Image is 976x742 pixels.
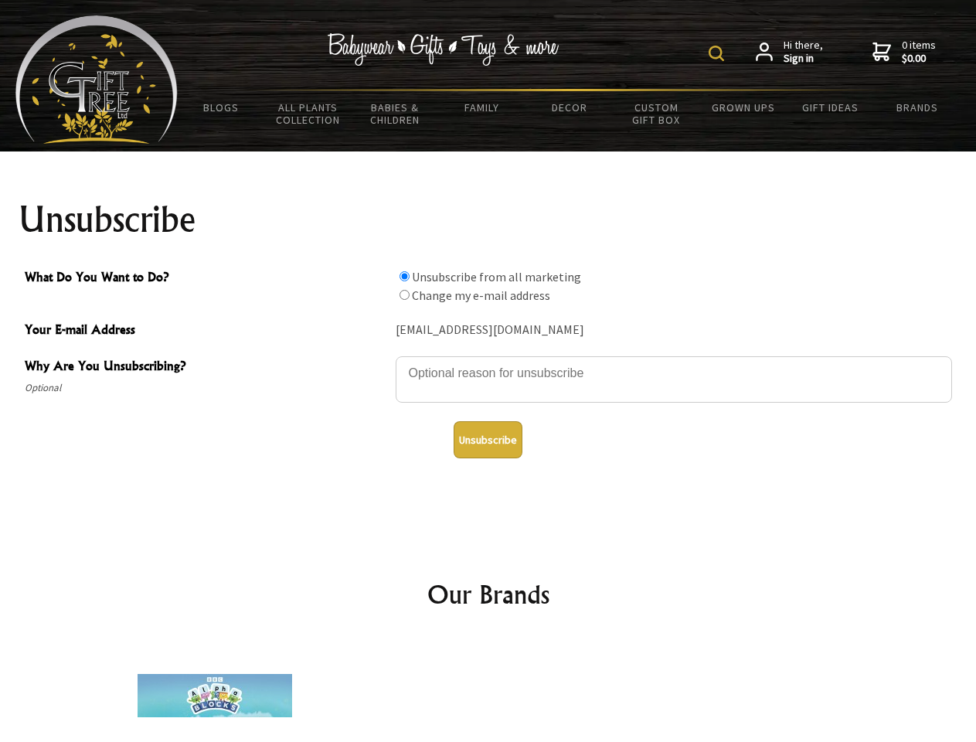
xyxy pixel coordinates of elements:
[412,288,550,303] label: Change my e-mail address
[15,15,178,144] img: Babyware - Gifts - Toys and more...
[902,38,936,66] span: 0 items
[439,91,526,124] a: Family
[31,576,946,613] h2: Our Brands
[25,356,388,379] span: Why Are You Unsubscribing?
[178,91,265,124] a: BLOGS
[787,91,874,124] a: Gift Ideas
[396,318,952,342] div: [EMAIL_ADDRESS][DOMAIN_NAME]
[25,320,388,342] span: Your E-mail Address
[454,421,522,458] button: Unsubscribe
[872,39,936,66] a: 0 items$0.00
[874,91,961,124] a: Brands
[25,267,388,290] span: What Do You Want to Do?
[525,91,613,124] a: Decor
[25,379,388,397] span: Optional
[613,91,700,136] a: Custom Gift Box
[19,201,958,238] h1: Unsubscribe
[784,52,823,66] strong: Sign in
[902,52,936,66] strong: $0.00
[756,39,823,66] a: Hi there,Sign in
[400,290,410,300] input: What Do You Want to Do?
[412,269,581,284] label: Unsubscribe from all marketing
[784,39,823,66] span: Hi there,
[699,91,787,124] a: Grown Ups
[396,356,952,403] textarea: Why Are You Unsubscribing?
[265,91,352,136] a: All Plants Collection
[400,271,410,281] input: What Do You Want to Do?
[709,46,724,61] img: product search
[352,91,439,136] a: Babies & Children
[328,33,559,66] img: Babywear - Gifts - Toys & more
